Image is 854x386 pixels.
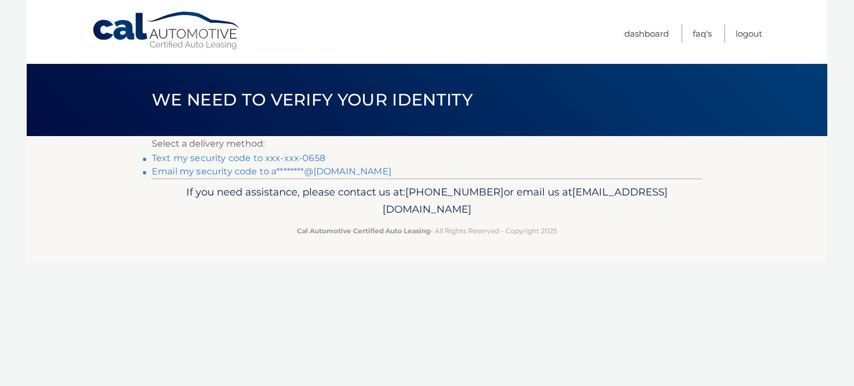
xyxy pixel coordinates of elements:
a: FAQ's [693,24,712,43]
span: [PHONE_NUMBER] [405,186,504,198]
a: Text my security code to xxx-xxx-0658 [152,153,325,163]
a: Logout [736,24,762,43]
p: - All Rights Reserved - Copyright 2025 [159,225,695,237]
a: Dashboard [624,24,669,43]
a: Email my security code to a********@[DOMAIN_NAME] [152,166,391,177]
span: We need to verify your identity [152,89,473,110]
strong: Cal Automotive Certified Auto Leasing [297,227,430,235]
a: Cal Automotive [92,11,242,51]
p: If you need assistance, please contact us at: or email us at [159,183,695,219]
p: Select a delivery method: [152,136,702,152]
